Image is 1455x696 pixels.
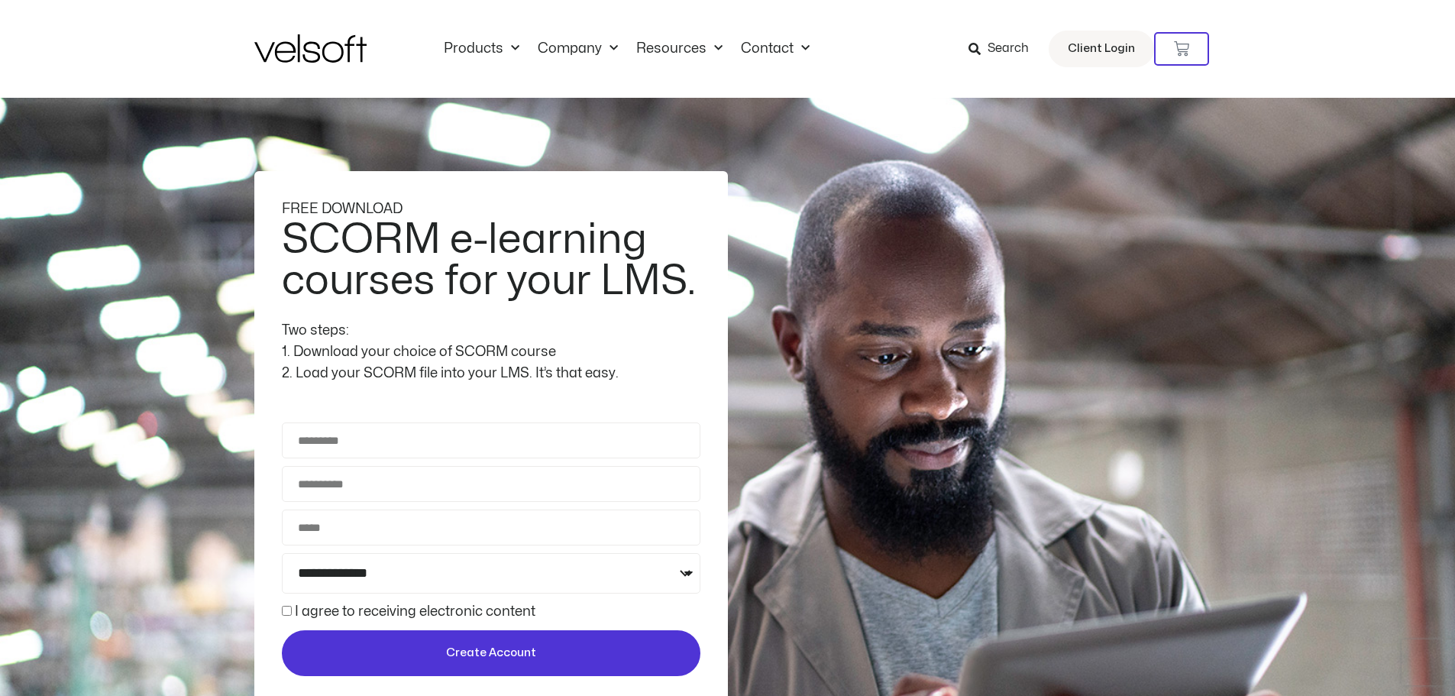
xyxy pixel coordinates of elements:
a: ProductsMenu Toggle [435,40,529,57]
a: Client Login [1049,31,1154,67]
a: CompanyMenu Toggle [529,40,627,57]
a: ResourcesMenu Toggle [627,40,732,57]
span: Create Account [446,644,536,662]
nav: Menu [435,40,819,57]
div: FREE DOWNLOAD [282,199,700,220]
button: Create Account [282,630,700,676]
a: ContactMenu Toggle [732,40,819,57]
div: 2. Load your SCORM file into your LMS. It’s that easy. [282,363,700,384]
h2: SCORM e-learning courses for your LMS. [282,219,697,302]
img: Velsoft Training Materials [254,34,367,63]
span: Search [988,39,1029,59]
label: I agree to receiving electronic content [295,605,535,618]
div: 1. Download your choice of SCORM course [282,342,700,363]
span: Client Login [1068,39,1135,59]
div: Two steps: [282,320,700,342]
a: Search [968,36,1040,62]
